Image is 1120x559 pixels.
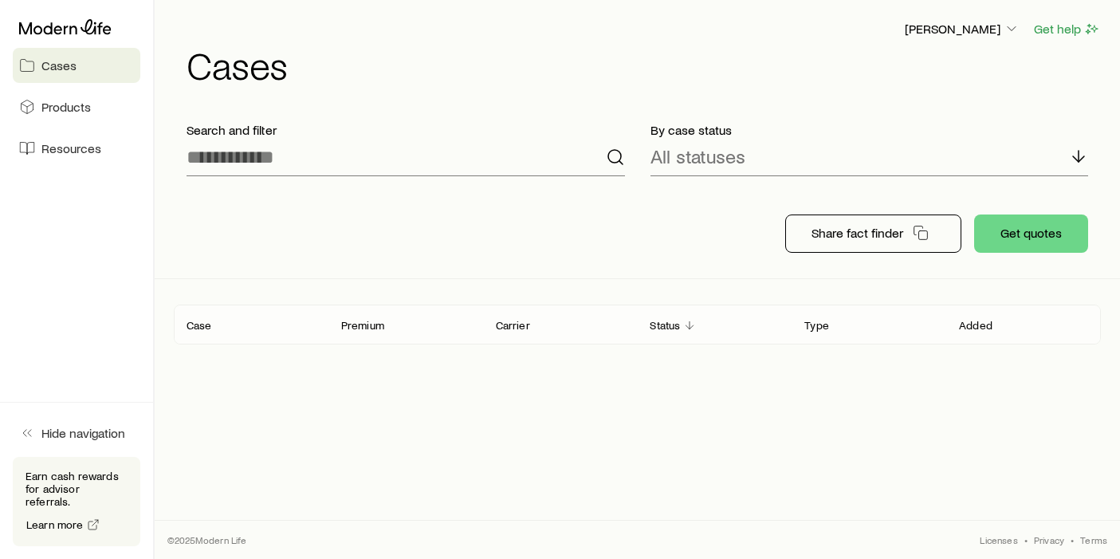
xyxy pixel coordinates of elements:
span: • [1071,533,1074,546]
p: Premium [341,319,384,332]
p: All statuses [650,145,745,167]
span: Resources [41,140,101,156]
div: Client cases [174,305,1101,344]
a: Privacy [1034,533,1064,546]
span: Hide navigation [41,425,125,441]
span: Cases [41,57,77,73]
a: Cases [13,48,140,83]
p: Added [959,319,992,332]
h1: Cases [187,45,1101,84]
p: Status [650,319,680,332]
a: Products [13,89,140,124]
p: [PERSON_NAME] [905,21,1020,37]
a: Terms [1080,533,1107,546]
p: Earn cash rewards for advisor referrals. [26,470,128,508]
button: Hide navigation [13,415,140,451]
button: Get quotes [974,215,1088,253]
button: Get help [1033,20,1101,38]
span: Products [41,99,91,115]
p: Carrier [496,319,530,332]
p: © 2025 Modern Life [167,533,247,546]
a: Licenses [980,533,1017,546]
p: Search and filter [187,122,625,138]
p: Share fact finder [812,225,903,241]
a: Resources [13,131,140,166]
span: Learn more [26,519,84,530]
div: Earn cash rewards for advisor referrals.Learn more [13,457,140,546]
button: Share fact finder [785,215,961,253]
p: Case [187,319,212,332]
p: Type [804,319,829,332]
button: [PERSON_NAME] [904,20,1020,39]
span: • [1024,533,1028,546]
p: By case status [650,122,1089,138]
